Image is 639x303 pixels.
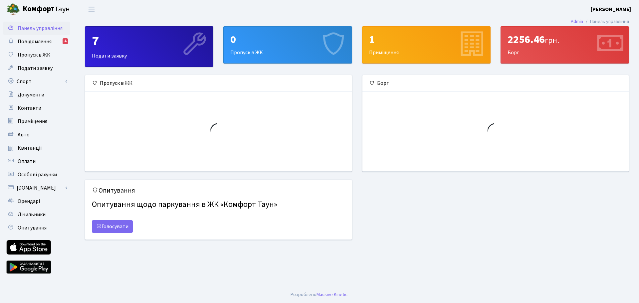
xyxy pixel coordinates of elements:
a: Оплати [3,155,70,168]
div: Подати заявку [85,27,213,67]
a: Голосувати [92,220,133,233]
span: Контакти [18,104,41,112]
div: Борг [501,27,629,63]
a: Авто [3,128,70,141]
div: Пропуск в ЖК [85,75,352,91]
nav: breadcrumb [561,15,639,29]
span: Приміщення [18,118,47,125]
div: . [291,291,348,298]
h5: Опитування [92,187,345,195]
a: Контакти [3,101,70,115]
a: Орендарі [3,195,70,208]
b: Комфорт [23,4,55,14]
a: Спорт [3,75,70,88]
a: Повідомлення4 [3,35,70,48]
div: 7 [92,33,206,49]
a: Квитанції [3,141,70,155]
span: Квитанції [18,144,42,152]
div: 2256.46 [508,33,622,46]
span: Документи [18,91,44,98]
a: Панель управління [3,22,70,35]
a: Приміщення [3,115,70,128]
img: logo.png [7,3,20,16]
a: Admin [571,18,583,25]
div: Приміщення [362,27,490,63]
span: Орендарі [18,198,40,205]
a: Особові рахунки [3,168,70,181]
div: 1 [369,33,484,46]
span: Панель управління [18,25,63,32]
div: 0 [230,33,345,46]
a: Документи [3,88,70,101]
span: Лічильники [18,211,46,218]
a: Розроблено [291,291,317,298]
div: Борг [362,75,629,91]
a: Пропуск в ЖК [3,48,70,62]
b: [PERSON_NAME] [591,6,631,13]
a: 0Пропуск в ЖК [223,26,352,64]
h4: Опитування щодо паркування в ЖК «Комфорт Таун» [92,197,345,212]
a: 7Подати заявку [85,26,213,67]
span: грн. [545,35,559,46]
a: [PERSON_NAME] [591,5,631,13]
span: Оплати [18,158,36,165]
div: 4 [63,38,68,44]
span: Опитування [18,224,47,231]
span: Подати заявку [18,65,53,72]
li: Панель управління [583,18,629,25]
span: Таун [23,4,70,15]
a: Лічильники [3,208,70,221]
a: Подати заявку [3,62,70,75]
div: Пропуск в ЖК [224,27,351,63]
button: Переключити навігацію [83,4,100,15]
span: Авто [18,131,30,138]
span: Особові рахунки [18,171,57,178]
a: [DOMAIN_NAME] [3,181,70,195]
span: Повідомлення [18,38,52,45]
a: Опитування [3,221,70,234]
a: 1Приміщення [362,26,491,64]
a: Massive Kinetic [317,291,347,298]
span: Пропуск в ЖК [18,51,50,59]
